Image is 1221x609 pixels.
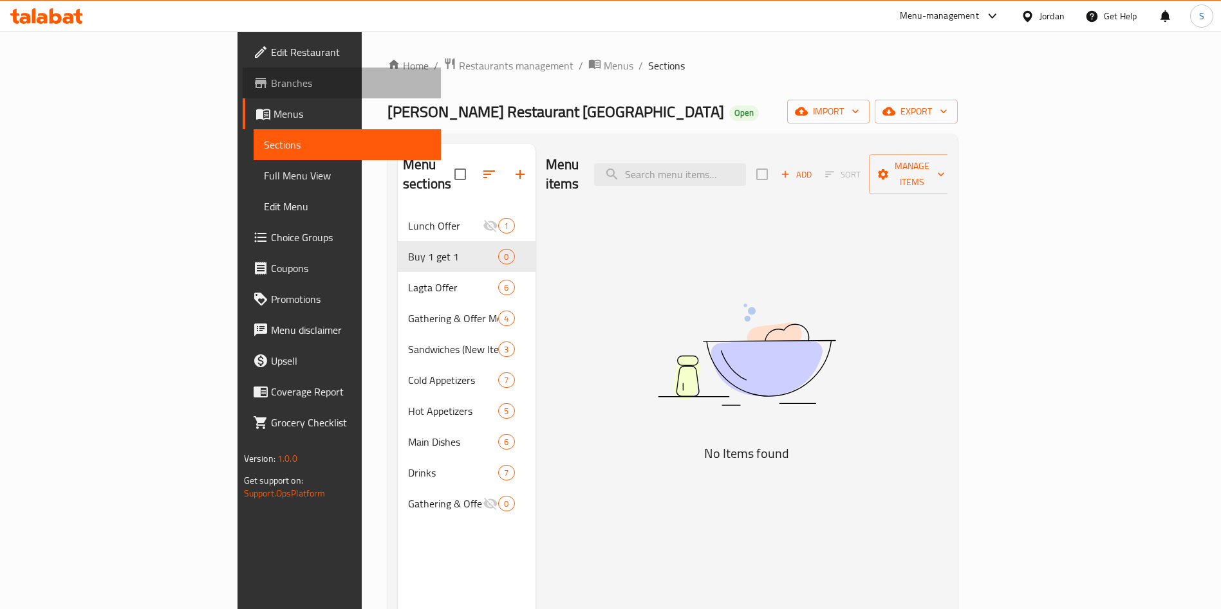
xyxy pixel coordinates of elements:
span: Add item [776,165,817,185]
a: Coverage Report [243,376,442,407]
div: Menu-management [900,8,979,24]
span: Lagta Offer [408,280,498,295]
div: Sandwiches (New Items) [408,341,498,357]
span: 4 [499,313,514,325]
a: Support.OpsPlatform [244,485,326,502]
a: Edit Menu [254,191,442,222]
span: Buy 1 get 1 [408,249,498,264]
span: Full Menu View [264,168,431,183]
span: Branches [271,75,431,91]
div: items [498,496,514,511]
span: 6 [499,436,514,448]
span: 1.0.0 [277,450,297,467]
a: Restaurants management [443,57,573,74]
div: items [498,218,514,233]
button: Add section [505,159,536,190]
div: Lagta Offer6 [398,272,536,303]
span: Edit Restaurant [271,44,431,60]
div: Jordan [1039,9,1065,23]
div: Gathering & Offer Meals4 [398,303,536,334]
span: Add [779,167,814,182]
span: Coupons [271,260,431,276]
span: Main Dishes [408,434,498,450]
span: Sort sections [474,159,505,190]
h5: No Items found [586,443,908,464]
span: export [885,104,947,120]
a: Grocery Checklist [243,407,442,438]
a: Coupons [243,253,442,284]
span: 1 [499,220,514,232]
span: Select all sections [447,161,474,188]
span: Edit Menu [264,199,431,214]
a: Edit Restaurant [243,37,442,68]
a: Menus [243,98,442,129]
img: dish.svg [586,269,908,440]
span: S [1199,9,1204,23]
a: Branches [243,68,442,98]
span: Sections [264,137,431,152]
span: Choice Groups [271,230,431,245]
span: Sections [648,58,685,73]
span: Gathering & Offer Meals [408,311,498,326]
span: Sort items [817,165,869,185]
span: 0 [499,498,514,510]
svg: Inactive section [483,496,498,511]
span: Get support on: [244,472,303,489]
a: Menus [588,57,633,74]
span: Manage items [879,158,945,190]
div: items [498,341,514,357]
button: Manage items [869,154,955,194]
h2: Menu items [546,155,579,194]
a: Menu disclaimer [243,314,442,345]
div: items [498,249,514,264]
span: 3 [499,343,514,356]
span: [PERSON_NAME] Restaurant [GEOGRAPHIC_DATA] [387,97,724,126]
nav: Menu sections [398,205,536,524]
a: Upsell [243,345,442,376]
input: search [594,163,746,186]
div: Drinks7 [398,457,536,488]
span: Gathering & Offer Meals [408,496,483,511]
div: items [498,465,514,480]
li: / [638,58,643,73]
a: Choice Groups [243,222,442,253]
div: Gathering & Offer Meals0 [398,488,536,519]
div: Open [729,105,759,121]
div: items [498,434,514,450]
div: Buy 1 get 10 [398,241,536,272]
li: / [579,58,583,73]
span: 5 [499,405,514,417]
button: Add [776,165,817,185]
span: Menus [604,58,633,73]
span: Coverage Report [271,384,431,399]
span: Version: [244,450,275,467]
a: Full Menu View [254,160,442,191]
a: Sections [254,129,442,160]
a: Promotions [243,284,442,314]
span: Drinks [408,465,498,480]
span: Open [729,107,759,118]
div: items [498,403,514,419]
div: Main Dishes6 [398,426,536,457]
span: Lunch Offer [408,218,483,233]
nav: breadcrumb [387,57,958,74]
span: Cold Appetizers [408,372,498,388]
span: 7 [499,374,514,386]
div: Lunch Offer1 [398,210,536,241]
span: import [797,104,859,120]
span: Menus [274,106,431,122]
div: Sandwiches (New Items)3 [398,334,536,365]
div: Hot Appetizers5 [398,395,536,426]
span: Restaurants management [459,58,573,73]
div: items [498,311,514,326]
span: Hot Appetizers [408,403,498,419]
